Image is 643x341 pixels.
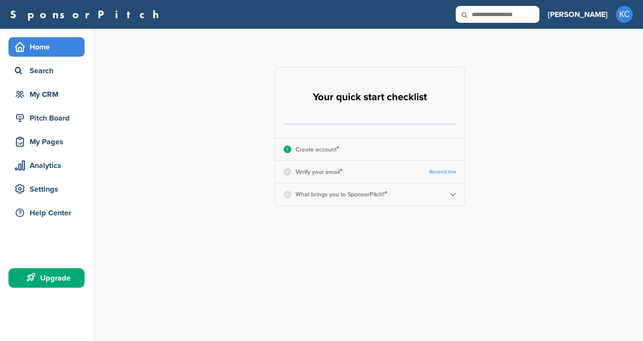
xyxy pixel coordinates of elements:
div: Settings [13,181,85,197]
h2: Your quick start checklist [313,88,427,107]
div: Upgrade [13,270,85,286]
a: Analytics [8,156,85,175]
div: Home [13,39,85,55]
div: My Pages [13,134,85,149]
div: 2 [284,168,291,176]
a: Pitch Board [8,108,85,128]
p: Create account [296,144,339,155]
div: 3 [284,191,291,198]
a: SponsorPitch [10,9,164,20]
div: My CRM [13,87,85,102]
h3: [PERSON_NAME] [548,8,607,20]
a: Resend link [430,169,456,175]
p: Verify your email [296,166,342,177]
a: My Pages [8,132,85,151]
a: My CRM [8,85,85,104]
a: Search [8,61,85,80]
a: Settings [8,179,85,199]
div: Analytics [13,158,85,173]
img: Checklist arrow 2 [450,191,456,198]
a: Upgrade [8,268,85,288]
a: Home [8,37,85,57]
div: 1 [284,146,291,153]
div: Search [13,63,85,78]
span: KC [616,6,633,23]
p: What brings you to SponsorPitch? [296,189,387,200]
div: Pitch Board [13,110,85,126]
a: Help Center [8,203,85,223]
a: [PERSON_NAME] [548,5,607,24]
div: Help Center [13,205,85,220]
